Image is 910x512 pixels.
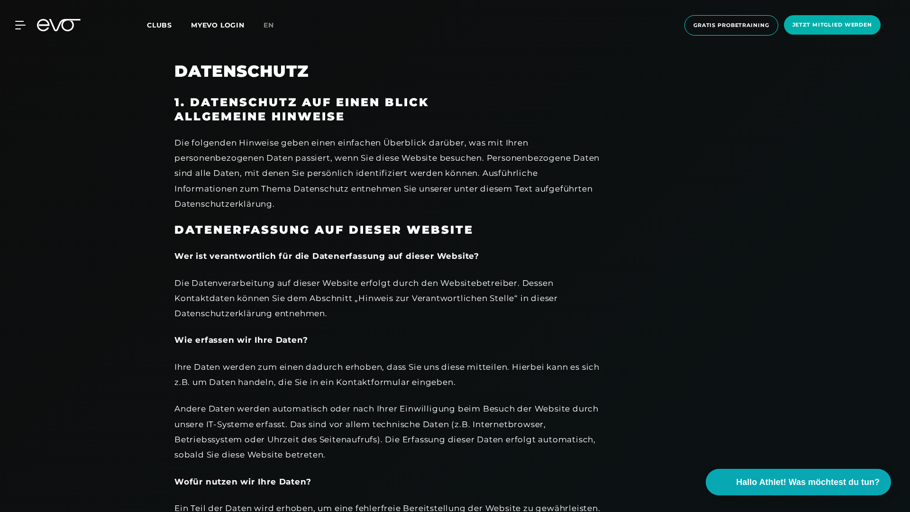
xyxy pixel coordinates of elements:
a: MYEVO LOGIN [191,21,245,29]
div: Ihre Daten werden zum einen dadurch erhoben, dass Sie uns diese mitteilen. Hierbei kann es sich z... [174,359,601,390]
span: Hallo Athlet! Was möchtest du tun? [736,476,880,489]
span: en [264,21,274,29]
button: Hallo Athlet! Was möchtest du tun? [706,469,891,495]
a: Clubs [147,20,191,29]
strong: Datenerfassung auf dieser Website [174,223,473,237]
strong: Wie erfassen wir Ihre Daten? [174,335,308,345]
strong: Wer ist verantwortlich für die Datenerfassung auf dieser Website? [174,251,479,261]
span: Clubs [147,21,172,29]
span: Gratis Probetraining [693,21,769,29]
div: Die folgenden Hinweise geben einen einfachen Überblick darüber, was mit Ihren personenbezogenen D... [174,135,601,211]
h2: Datenschutz [174,62,601,81]
a: en [264,20,285,31]
div: Die Datenverarbeitung auf dieser Website erfolgt durch den Websitebetreiber. Dessen Kontaktdaten ... [174,275,601,321]
strong: Allgemeine Hinweise [174,110,345,123]
div: Andere Daten werden automatisch oder nach Ihrer Einwilligung beim Besuch der Website durch unsere... [174,401,601,462]
a: Gratis Probetraining [682,15,781,36]
a: Jetzt Mitglied werden [781,15,883,36]
span: Jetzt Mitglied werden [792,21,872,29]
strong: 1. Datenschutz auf einen Blick [174,95,429,109]
strong: Wofür nutzen wir Ihre Daten? [174,477,311,486]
